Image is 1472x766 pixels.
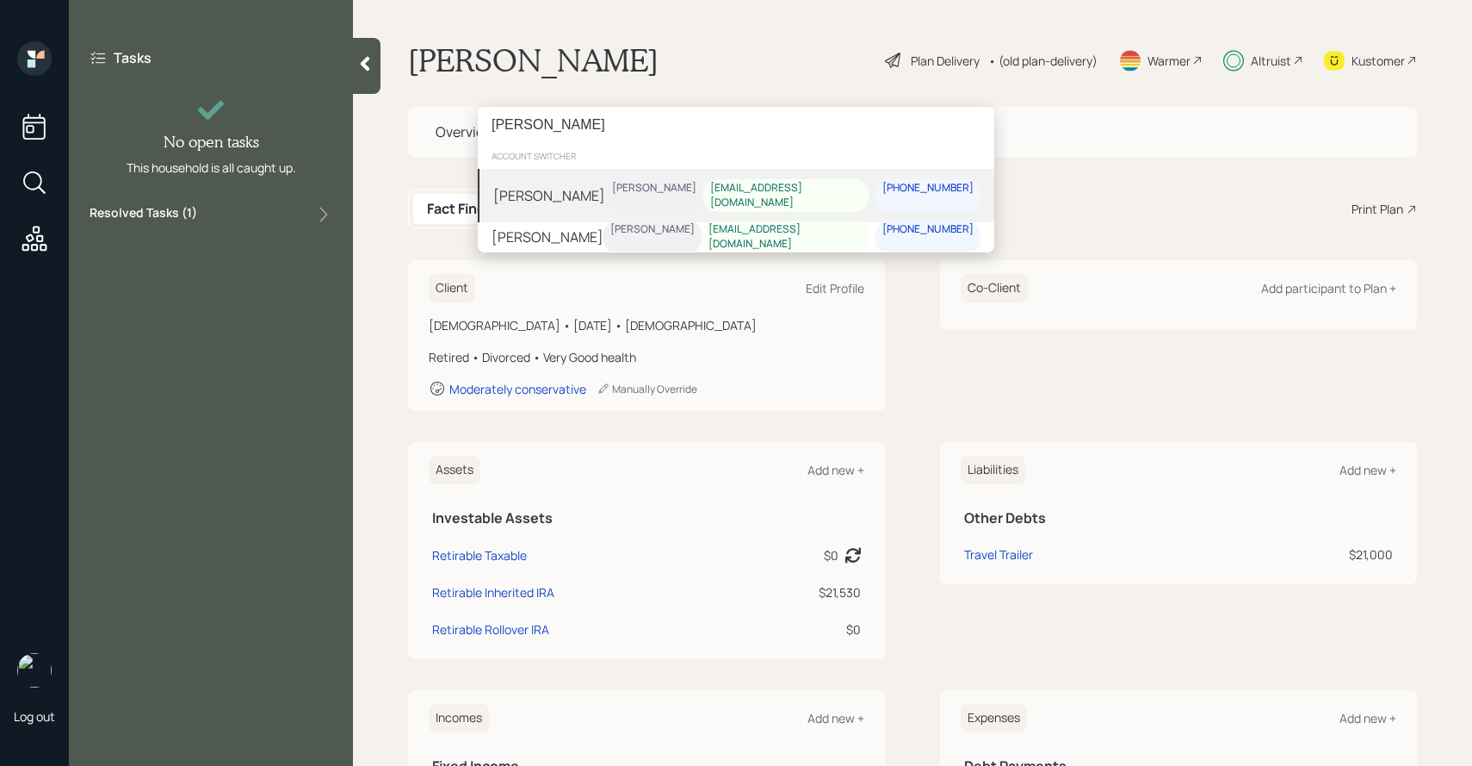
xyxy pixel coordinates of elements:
div: [EMAIL_ADDRESS][DOMAIN_NAME] [708,222,862,252]
div: [PERSON_NAME] [610,222,695,237]
div: [PHONE_NUMBER] [882,222,974,237]
div: [PERSON_NAME] [492,227,603,247]
input: Type a command or search… [478,107,994,143]
div: account switcher [478,143,994,169]
div: [PHONE_NUMBER] [882,181,974,196]
div: [PERSON_NAME] [493,185,605,206]
div: [PERSON_NAME] [612,181,696,196]
div: [EMAIL_ADDRESS][DOMAIN_NAME] [710,181,862,210]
